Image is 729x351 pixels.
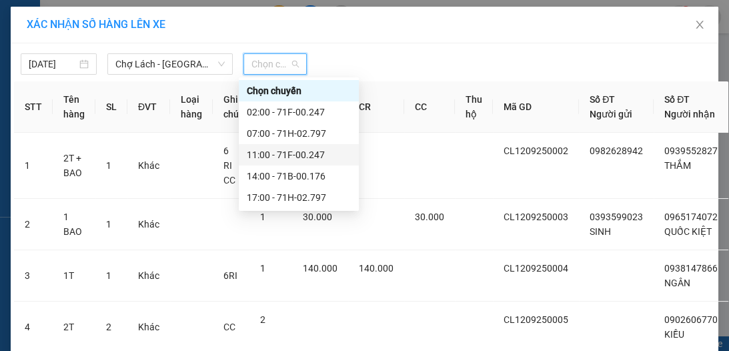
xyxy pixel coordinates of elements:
td: 2T + BAO [53,133,95,199]
button: Close [681,7,718,44]
span: CL1209250002 [504,145,568,156]
div: 02:00 - 71F-00.247 [247,105,351,119]
input: 12/09/2025 [29,57,77,71]
span: 6 RI CC [223,145,235,186]
th: SL [95,81,127,133]
span: 0965174072 [664,212,718,222]
span: Chợ Lách - Sài Gòn [115,54,225,74]
span: CL1209250004 [504,263,568,274]
span: 1 [260,212,265,222]
span: XÁC NHẬN SỐ HÀNG LÊN XE [27,18,165,31]
span: 1 [106,219,111,230]
td: Khác [127,199,170,250]
div: Chọn chuyến [239,80,359,101]
span: CC [125,70,141,84]
div: Tên hàng: 1T ( : 1 ) [11,92,242,109]
span: Số ĐT [590,94,615,105]
span: CL1209250005 [504,314,568,325]
th: Ghi chú [213,81,249,133]
div: 0944766661 [11,43,118,62]
span: QUỐC KIỆT [664,226,712,237]
span: Gửi: [11,13,32,27]
span: 1 [106,160,111,171]
div: 11:00 - 71F-00.247 [247,147,351,162]
div: 14:00 - 71B-00.176 [247,169,351,184]
td: Khác [127,133,170,199]
span: SINH [590,226,611,237]
div: 07:00 - 71H-02.797 [247,126,351,141]
div: TÍN [127,27,242,43]
span: THẮM [664,160,691,171]
span: Chọn chuyến [251,54,299,74]
span: CC [223,322,235,332]
span: 0982628942 [590,145,643,156]
span: close [694,19,705,30]
td: 1 [14,133,53,199]
span: 140.000 [359,263,394,274]
td: 2 [14,199,53,250]
div: MAI [11,27,118,43]
div: Chợ Lách [11,11,118,27]
td: Khác [127,250,170,302]
th: STT [14,81,53,133]
span: 2 [106,322,111,332]
th: Mã GD [493,81,579,133]
th: ĐVT [127,81,170,133]
th: CC [404,81,455,133]
span: CL1209250003 [504,212,568,222]
span: Số ĐT [664,94,690,105]
span: 0939552827 [664,145,718,156]
span: down [217,60,225,68]
div: 17:00 - 71H-02.797 [247,190,351,205]
th: Loại hàng [170,81,213,133]
span: 140.000 [303,263,337,274]
span: SL [106,91,124,109]
span: 0393599023 [590,212,643,222]
th: Tên hàng [53,81,95,133]
td: 1T [53,250,95,302]
div: 0378435169 [127,43,242,62]
span: NGÂN [664,278,690,288]
span: 1 [260,263,265,274]
span: KIỀU [664,329,684,340]
td: 3 [14,250,53,302]
span: 1 [106,270,111,281]
div: Chọn chuyến [247,83,351,98]
span: 2 [260,314,265,325]
span: 30.000 [303,212,332,222]
span: Người nhận [664,109,715,119]
th: CR [348,81,404,133]
td: 1 BAO [53,199,95,250]
span: Người gửi [590,109,632,119]
span: Nhận: [127,13,159,27]
span: 6RI [223,270,237,281]
span: 0938147866 [664,263,718,274]
th: Thu hộ [455,81,493,133]
div: Sài Gòn [127,11,242,27]
span: 0902606770 [664,314,718,325]
span: 30.000 [415,212,444,222]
